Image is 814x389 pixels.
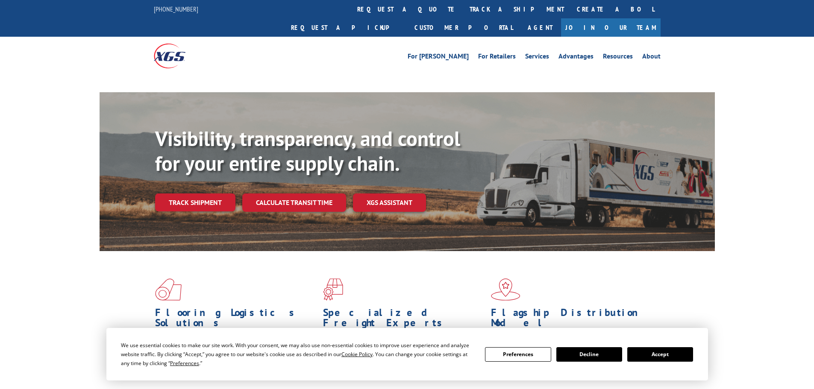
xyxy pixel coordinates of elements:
[642,53,661,62] a: About
[155,278,182,301] img: xgs-icon-total-supply-chain-intelligence-red
[323,278,343,301] img: xgs-icon-focused-on-flooring-red
[121,341,475,368] div: We use essential cookies to make our site work. With your consent, we may also use non-essential ...
[478,53,516,62] a: For Retailers
[561,18,661,37] a: Join Our Team
[154,5,198,13] a: [PHONE_NUMBER]
[627,347,693,362] button: Accept
[603,53,633,62] a: Resources
[556,347,622,362] button: Decline
[408,18,519,37] a: Customer Portal
[155,125,460,176] b: Visibility, transparency, and control for your entire supply chain.
[558,53,594,62] a: Advantages
[155,193,235,211] a: Track shipment
[242,193,346,212] a: Calculate transit time
[353,193,426,212] a: XGS ASSISTANT
[491,307,652,332] h1: Flagship Distribution Model
[155,307,317,332] h1: Flooring Logistics Solutions
[525,53,549,62] a: Services
[519,18,561,37] a: Agent
[341,351,373,358] span: Cookie Policy
[106,328,708,380] div: Cookie Consent Prompt
[485,347,551,362] button: Preferences
[170,360,199,367] span: Preferences
[491,278,520,301] img: xgs-icon-flagship-distribution-model-red
[323,307,485,332] h1: Specialized Freight Experts
[408,53,469,62] a: For [PERSON_NAME]
[285,18,408,37] a: Request a pickup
